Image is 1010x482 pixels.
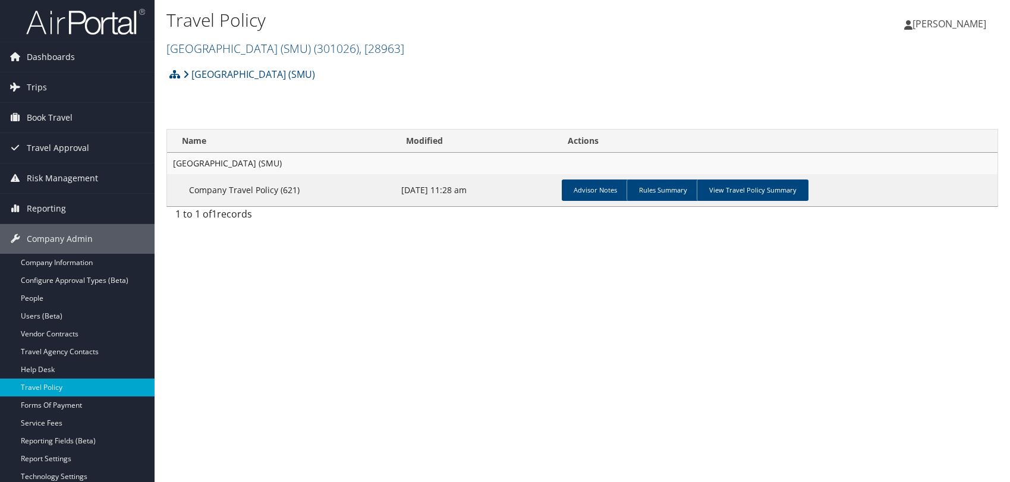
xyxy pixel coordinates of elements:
span: Risk Management [27,163,98,193]
span: Travel Approval [27,133,89,163]
span: Dashboards [27,42,75,72]
img: airportal-logo.png [26,8,145,36]
span: [PERSON_NAME] [913,17,986,30]
td: [DATE] 11:28 am [395,174,557,206]
div: 1 to 1 of records [175,207,366,227]
a: [GEOGRAPHIC_DATA] (SMU) [183,62,315,86]
th: Modified: activate to sort column ascending [395,130,557,153]
a: [GEOGRAPHIC_DATA] (SMU) [166,40,404,56]
span: Book Travel [27,103,73,133]
th: Actions [557,130,998,153]
span: Company Admin [27,224,93,254]
a: [PERSON_NAME] [904,6,998,42]
a: Rules Summary [627,179,699,201]
td: Company Travel Policy (621) [167,174,395,206]
h1: Travel Policy [166,8,721,33]
span: ( 301026 ) [314,40,359,56]
span: 1 [212,207,217,220]
span: Trips [27,73,47,102]
a: Advisor Notes [562,179,629,201]
span: , [ 28963 ] [359,40,404,56]
span: Reporting [27,194,66,223]
th: Name: activate to sort column ascending [167,130,395,153]
a: View Travel Policy Summary [697,179,808,201]
td: [GEOGRAPHIC_DATA] (SMU) [167,153,998,174]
